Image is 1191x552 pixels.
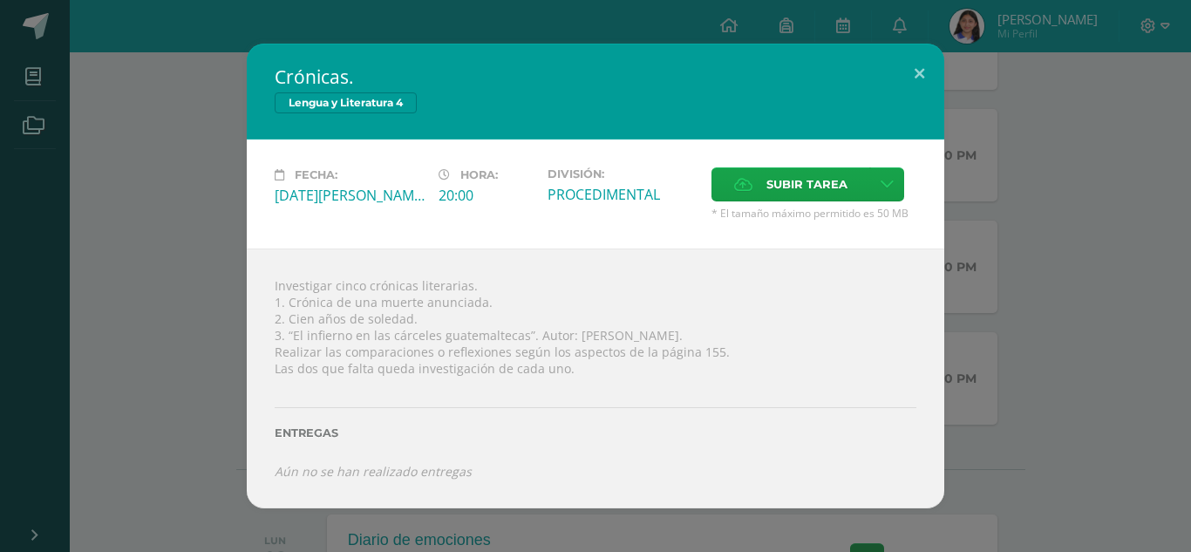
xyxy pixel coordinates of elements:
span: Fecha: [295,168,337,181]
div: 20:00 [439,186,534,205]
span: Lengua y Literatura 4 [275,92,417,113]
div: [DATE][PERSON_NAME] [275,186,425,205]
label: Entregas [275,426,916,440]
div: Investigar cinco crónicas literarias. 1. Crónica de una muerte anunciada. 2. Cien años de soledad... [247,249,944,508]
span: Subir tarea [766,168,847,201]
span: * El tamaño máximo permitido es 50 MB [711,206,916,221]
label: División: [548,167,698,181]
div: PROCEDIMENTAL [548,185,698,204]
span: Hora: [460,168,498,181]
i: Aún no se han realizado entregas [275,463,472,480]
button: Close (Esc) [895,44,944,103]
h2: Crónicas. [275,65,916,89]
